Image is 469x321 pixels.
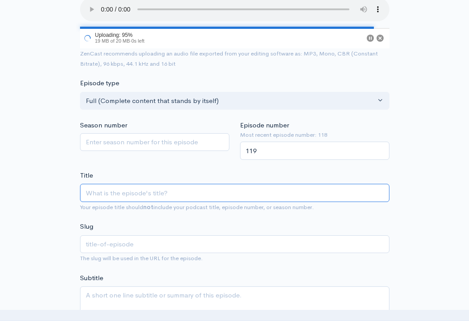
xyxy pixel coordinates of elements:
[240,142,389,160] input: Enter episode number
[80,273,103,283] label: Subtitle
[80,28,374,29] div: 95%
[80,133,229,151] input: Enter season number for this episode
[240,120,289,131] label: Episode number
[95,32,144,38] div: Uploading: 95%
[367,35,374,42] button: Pause
[80,184,389,202] input: What is the episode's title?
[86,96,376,106] div: Full (Complete content that stands by itself)
[80,120,127,131] label: Season number
[80,50,378,67] small: ZenCast recommends uploading an audio file exported from your editing software as: MP3, Mono, CBR...
[240,131,389,139] small: Most recent episode number: 118
[80,235,389,254] input: title-of-episode
[80,28,146,48] div: Uploading
[143,203,153,211] strong: not
[80,170,93,181] label: Title
[80,254,203,262] small: The slug will be used in the URL for the episode.
[80,78,119,88] label: Episode type
[95,38,144,44] span: 19 MB of 20 MB · 0s left
[377,35,384,42] button: Cancel
[80,203,314,211] small: Your episode title should include your podcast title, episode number, or season number.
[80,92,389,110] button: Full (Complete content that stands by itself)
[80,222,93,232] label: Slug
